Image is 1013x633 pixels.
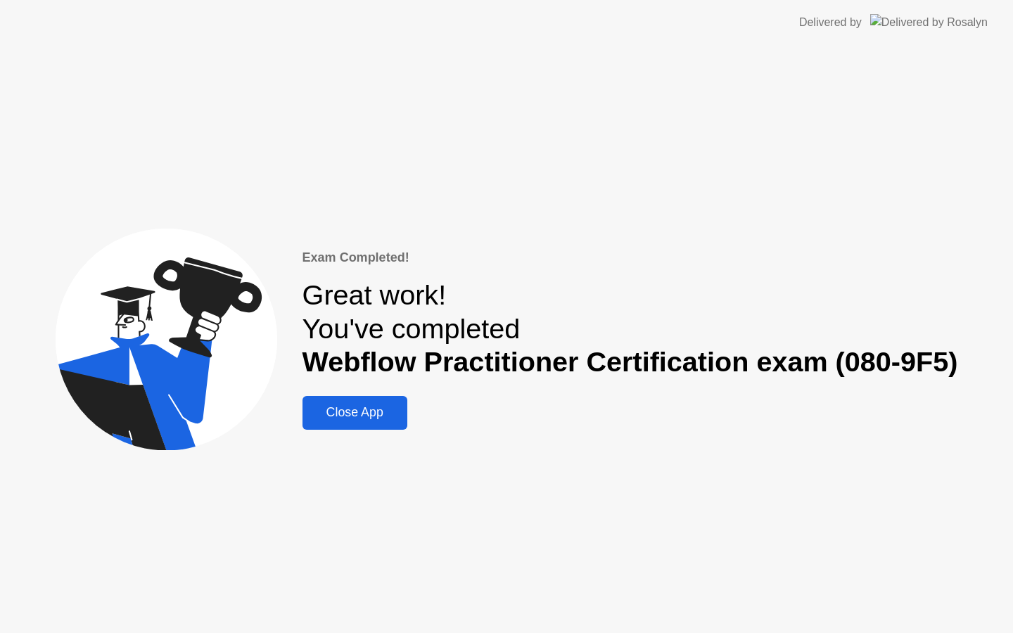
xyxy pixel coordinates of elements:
b: Webflow Practitioner Certification exam (080-9F5) [302,346,958,377]
button: Close App [302,396,407,430]
div: Exam Completed! [302,248,958,267]
div: Delivered by [799,14,862,31]
div: Great work! You've completed [302,279,958,379]
img: Delivered by Rosalyn [870,14,988,30]
div: Close App [307,405,403,420]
